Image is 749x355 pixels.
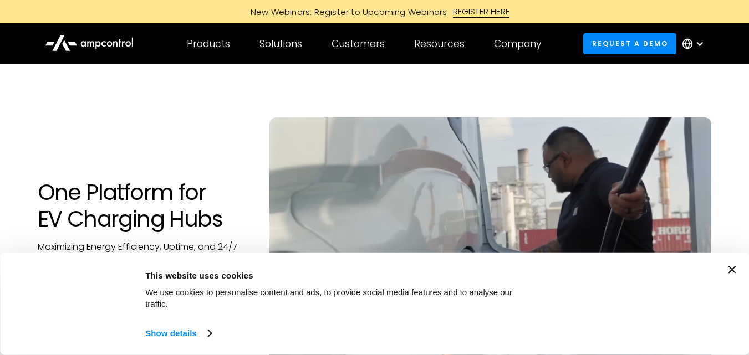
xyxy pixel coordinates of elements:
[259,38,302,50] div: Solutions
[583,33,676,54] a: Request a demo
[240,6,453,18] div: New Webinars: Register to Upcoming Webinars
[187,38,230,50] div: Products
[125,6,624,18] a: New Webinars: Register to Upcoming WebinarsREGISTER HERE
[728,266,736,274] button: Close banner
[494,38,542,50] div: Company
[549,266,707,298] button: Okay
[332,38,385,50] div: Customers
[38,179,248,232] h1: One Platform for EV Charging Hubs
[414,38,465,50] div: Resources
[453,6,510,18] div: REGISTER HERE
[38,241,248,266] p: Maximizing Energy Efficiency, Uptime, and 24/7 Monitoring with Ampcontrol Solutions
[145,325,211,342] a: Show details
[145,269,536,282] div: This website uses cookies
[145,287,512,308] span: We use cookies to personalise content and ads, to provide social media features and to analyse ou...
